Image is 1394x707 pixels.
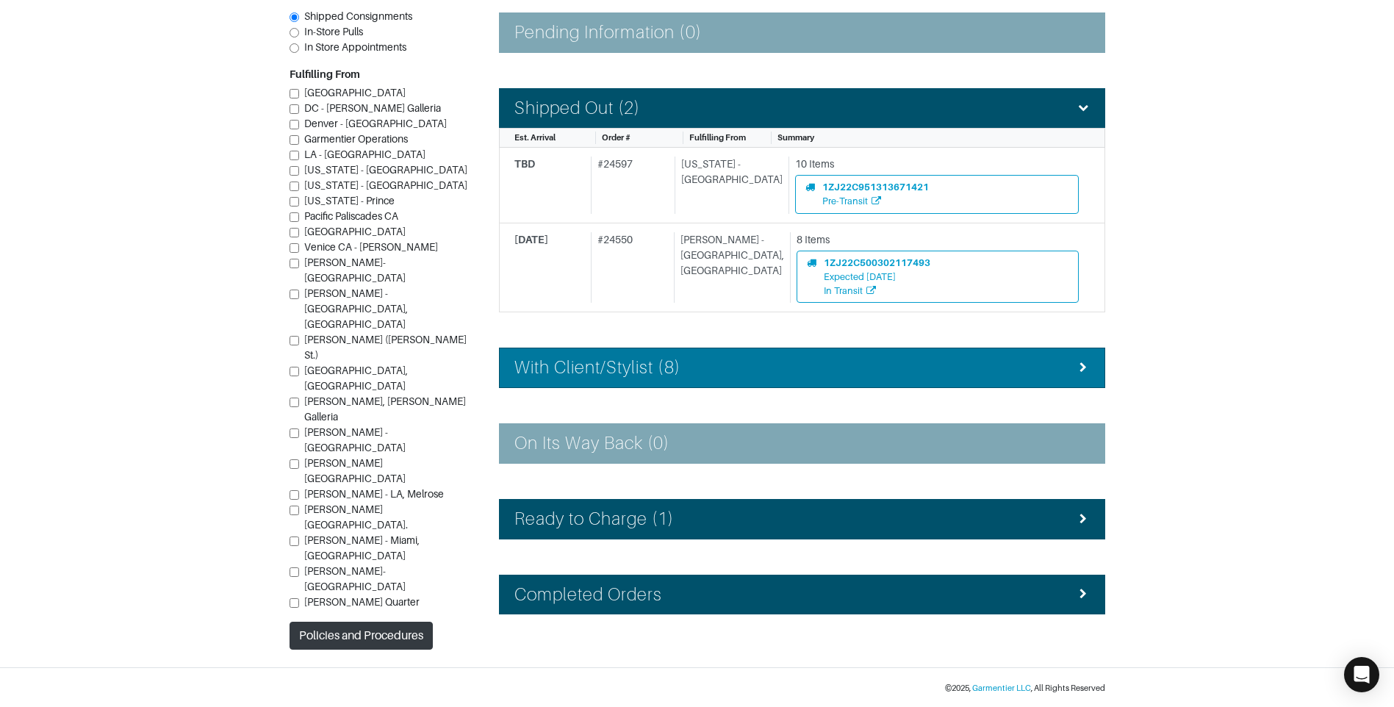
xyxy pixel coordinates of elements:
[591,232,668,304] div: # 24550
[602,133,630,142] span: Order #
[304,226,406,237] span: [GEOGRAPHIC_DATA]
[304,334,467,361] span: [PERSON_NAME] ([PERSON_NAME] St.)
[290,290,299,299] input: [PERSON_NAME] - [GEOGRAPHIC_DATA], [GEOGRAPHIC_DATA]
[290,336,299,345] input: [PERSON_NAME] ([PERSON_NAME] St.)
[304,10,412,22] span: Shipped Consignments
[689,133,746,142] span: Fulfilling From
[514,133,556,142] span: Est. Arrival
[304,488,444,500] span: [PERSON_NAME] - LA, Melrose
[290,43,299,53] input: In Store Appointments
[290,135,299,145] input: Garmentier Operations
[290,104,299,114] input: DC - [PERSON_NAME] Galleria
[304,26,363,37] span: In-Store Pulls
[304,179,467,191] span: [US_STATE] - [GEOGRAPHIC_DATA]
[304,256,406,284] span: [PERSON_NAME]-[GEOGRAPHIC_DATA]
[290,490,299,500] input: [PERSON_NAME] - LA, Melrose
[290,166,299,176] input: [US_STATE] - [GEOGRAPHIC_DATA]
[304,503,408,531] span: [PERSON_NAME][GEOGRAPHIC_DATA].
[304,365,408,392] span: [GEOGRAPHIC_DATA], [GEOGRAPHIC_DATA]
[304,565,406,592] span: [PERSON_NAME]- [GEOGRAPHIC_DATA]
[290,567,299,577] input: [PERSON_NAME]- [GEOGRAPHIC_DATA]
[290,536,299,546] input: [PERSON_NAME] - Miami, [GEOGRAPHIC_DATA]
[945,683,1105,692] small: © 2025 , , All Rights Reserved
[514,433,670,454] h4: On Its Way Back (0)
[822,194,929,208] div: Pre-Transit
[290,398,299,407] input: [PERSON_NAME], [PERSON_NAME] Galleria
[304,41,406,53] span: In Store Appointments
[290,120,299,129] input: Denver - [GEOGRAPHIC_DATA]
[824,270,930,284] div: Expected [DATE]
[304,596,420,608] span: [PERSON_NAME] Quarter
[290,506,299,515] input: [PERSON_NAME][GEOGRAPHIC_DATA].
[290,367,299,376] input: [GEOGRAPHIC_DATA], [GEOGRAPHIC_DATA]
[304,241,438,253] span: Venice CA - [PERSON_NAME]
[290,428,299,438] input: [PERSON_NAME] - [GEOGRAPHIC_DATA]
[290,598,299,608] input: [PERSON_NAME] Quarter
[290,89,299,98] input: [GEOGRAPHIC_DATA]
[304,287,408,330] span: [PERSON_NAME] - [GEOGRAPHIC_DATA], [GEOGRAPHIC_DATA]
[797,232,1079,248] div: 8 Items
[304,133,408,145] span: Garmentier Operations
[304,210,398,222] span: Pacific Paliscades CA
[304,148,425,160] span: LA - [GEOGRAPHIC_DATA]
[290,151,299,160] input: LA - [GEOGRAPHIC_DATA]
[304,395,466,423] span: [PERSON_NAME], [PERSON_NAME] Galleria
[1344,657,1379,692] div: Open Intercom Messenger
[290,622,433,650] button: Policies and Procedures
[824,256,930,270] div: 1ZJ22C500302117493
[290,459,299,469] input: [PERSON_NAME][GEOGRAPHIC_DATA]
[290,67,360,82] label: Fulfilling From
[290,28,299,37] input: In-Store Pulls
[514,509,675,530] h4: Ready to Charge (1)
[972,683,1031,692] a: Garmentier LLC
[514,98,641,119] h4: Shipped Out (2)
[514,357,680,378] h4: With Client/Stylist (8)
[290,182,299,191] input: [US_STATE] - [GEOGRAPHIC_DATA]
[824,284,930,298] div: In Transit
[777,133,814,142] span: Summary
[304,102,441,114] span: DC - [PERSON_NAME] Galleria
[304,457,406,484] span: [PERSON_NAME][GEOGRAPHIC_DATA]
[290,259,299,268] input: [PERSON_NAME]-[GEOGRAPHIC_DATA]
[514,584,663,606] h4: Completed Orders
[304,195,395,207] span: [US_STATE] - Prince
[290,212,299,222] input: Pacific Paliscades CA
[674,232,784,304] div: [PERSON_NAME] - [GEOGRAPHIC_DATA], [GEOGRAPHIC_DATA]
[514,234,548,245] span: [DATE]
[514,158,535,170] span: TBD
[795,175,1079,213] a: 1ZJ22C951313671421Pre-Transit
[304,87,406,98] span: [GEOGRAPHIC_DATA]
[290,243,299,253] input: Venice CA - [PERSON_NAME]
[290,197,299,207] input: [US_STATE] - Prince
[304,534,420,561] span: [PERSON_NAME] - Miami, [GEOGRAPHIC_DATA]
[290,12,299,22] input: Shipped Consignments
[797,251,1079,304] a: 1ZJ22C500302117493Expected [DATE]In Transit
[795,157,1079,172] div: 10 Items
[822,180,929,194] div: 1ZJ22C951313671421
[304,426,406,453] span: [PERSON_NAME] - [GEOGRAPHIC_DATA]
[514,22,702,43] h4: Pending Information (0)
[304,118,447,129] span: Denver - [GEOGRAPHIC_DATA]
[591,157,669,213] div: # 24597
[304,164,467,176] span: [US_STATE] - [GEOGRAPHIC_DATA]
[290,228,299,237] input: [GEOGRAPHIC_DATA]
[675,157,783,213] div: [US_STATE] - [GEOGRAPHIC_DATA]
